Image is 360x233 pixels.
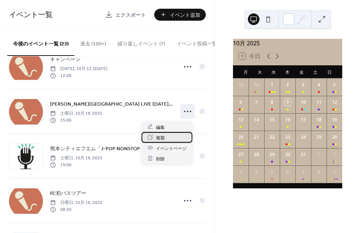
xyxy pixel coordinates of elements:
div: 6 [285,169,291,175]
div: 25 [316,134,322,140]
button: イベント投稿一覧 [171,29,223,55]
div: 29 [238,82,244,88]
div: 8 [316,169,322,175]
div: 2 [331,151,338,158]
div: 8 [269,99,275,106]
div: 10 [300,99,307,106]
span: FC初バスツアー [50,190,86,197]
span: 日曜日, 10月 19, 2025 [50,200,102,206]
a: エクスポート [100,9,151,21]
div: 26 [331,134,338,140]
div: 16 [285,116,291,123]
div: 1 [316,151,322,158]
span: 土曜日, 10月 18, 2025 [50,110,102,117]
button: 今後のイベント一覧 (23) [7,29,74,56]
div: 20 [238,134,244,140]
a: [PERSON_NAME][GEOGRAPHIC_DATA] LIVE [DATE] 心音-[GEOGRAPHIC_DATA]-【東京公演】 [50,100,173,108]
div: 4 [316,82,322,88]
span: エクスポート [115,11,146,19]
div: 14 [253,116,260,123]
div: 11 [316,99,322,106]
button: 過去 (100+) [74,29,112,55]
div: 7 [300,169,307,175]
span: 複製 [156,134,165,142]
div: 19 [331,116,338,123]
div: 5 [269,169,275,175]
span: 12:00 [50,72,107,79]
div: 13 [238,116,244,123]
span: 08:30 [50,206,102,213]
span: イベント追加 [170,11,200,19]
div: 27 [238,151,244,158]
a: キャンペーン [50,55,81,64]
a: FC初バスツアー [50,189,86,197]
span: キャンペーン [50,56,81,64]
span: イベントページ [156,144,187,152]
div: 金 [295,65,308,78]
div: 18 [316,116,322,123]
div: 30 [253,82,260,88]
a: 熊本シティエフエム「J-POP NONSTOP COUNTDOWN」 [50,144,173,153]
span: 削除 [156,155,165,163]
div: 1 [269,82,275,88]
div: 24 [300,134,307,140]
span: イベント一覧 [9,8,53,22]
div: 28 [253,151,260,158]
div: 3 [300,82,307,88]
div: 15 [269,116,275,123]
div: 9 [331,169,338,175]
div: 3 [238,169,244,175]
span: 編集 [156,123,165,131]
span: [DATE], 10月 12, [DATE] [50,66,107,72]
span: 15:00 [50,117,102,123]
div: 火 [253,65,266,78]
div: 30 [285,151,291,158]
span: 土曜日, 10月 18, 2025 [50,155,102,162]
div: 水 [267,65,281,78]
div: 6 [238,99,244,106]
span: 19:00 [50,162,102,168]
button: イベント追加 [154,9,206,21]
div: 月 [239,65,253,78]
div: 17 [300,116,307,123]
div: 10月 2025 [233,39,342,48]
div: 2 [285,82,291,88]
span: [PERSON_NAME][GEOGRAPHIC_DATA] LIVE [DATE] 心音-[GEOGRAPHIC_DATA]-【東京公演】 [50,101,173,108]
div: 9 [285,99,291,106]
div: 7 [253,99,260,106]
div: 22 [269,134,275,140]
div: 29 [269,151,275,158]
div: 4 [253,169,260,175]
div: 5 [331,82,338,88]
div: 21 [253,134,260,140]
div: 23 [285,134,291,140]
button: 繰り返しイベント (7) [112,29,171,55]
div: 木 [281,65,294,78]
div: 12 [331,99,338,106]
div: 土 [308,65,322,78]
div: 31 [300,151,307,158]
span: 熊本シティエフエム「J-POP NONSTOP COUNTDOWN」 [50,145,173,153]
div: 日 [323,65,336,78]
